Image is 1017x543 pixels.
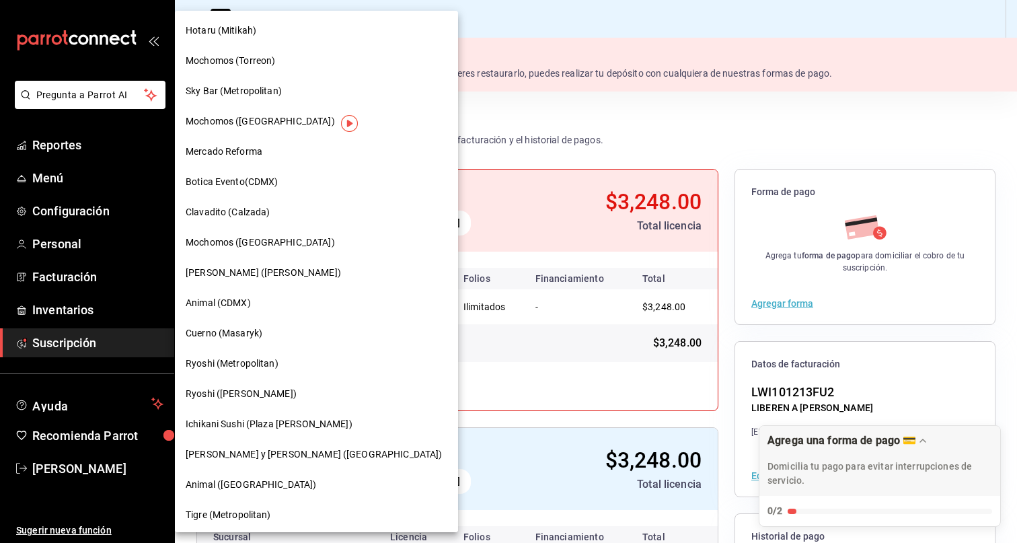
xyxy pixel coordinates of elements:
[186,326,262,340] span: Cuerno (Masaryk)
[759,426,1000,526] button: Expand Checklist
[767,460,992,488] p: Domicilia tu pago para evitar interrupciones de servicio.
[175,137,458,167] div: Mercado Reforma
[175,470,458,500] div: Animal ([GEOGRAPHIC_DATA])
[175,349,458,379] div: Ryoshi (Metropolitan)
[175,439,458,470] div: [PERSON_NAME] y [PERSON_NAME] ([GEOGRAPHIC_DATA])
[186,145,262,159] span: Mercado Reforma
[175,288,458,318] div: Animal (CDMX)
[186,417,352,431] span: Ichikani Sushi (Plaza [PERSON_NAME])
[767,434,916,447] div: Agrega una forma de pago 💳
[175,318,458,349] div: Cuerno (Masaryk)
[175,227,458,258] div: Mochomos ([GEOGRAPHIC_DATA])
[175,258,458,288] div: [PERSON_NAME] ([PERSON_NAME])
[759,426,1000,496] div: Drag to move checklist
[186,357,278,371] span: Ryoshi (Metropolitan)
[186,387,297,401] span: Ryoshi ([PERSON_NAME])
[186,175,278,189] span: Botica Evento(CDMX)
[175,197,458,227] div: Clavadito (Calzada)
[759,425,1001,527] div: Agrega una forma de pago 💳
[175,167,458,197] div: Botica Evento(CDMX)
[175,106,458,137] div: Mochomos ([GEOGRAPHIC_DATA])
[186,54,275,68] span: Mochomos (Torreon)
[175,15,458,46] div: Hotaru (Mitikah)
[186,84,282,98] span: Sky Bar (Metropolitan)
[186,114,335,129] span: Mochomos ([GEOGRAPHIC_DATA])
[175,409,458,439] div: Ichikani Sushi (Plaza [PERSON_NAME])
[175,500,458,530] div: Tigre (Metropolitan)
[175,379,458,409] div: Ryoshi ([PERSON_NAME])
[186,508,271,522] span: Tigre (Metropolitan)
[175,46,458,76] div: Mochomos (Torreon)
[186,447,442,462] span: [PERSON_NAME] y [PERSON_NAME] ([GEOGRAPHIC_DATA])
[767,504,782,518] div: 0/2
[341,115,358,132] img: Tooltip marker
[186,205,270,219] span: Clavadito (Calzada)
[175,76,458,106] div: Sky Bar (Metropolitan)
[186,478,316,492] span: Animal ([GEOGRAPHIC_DATA])
[186,24,256,38] span: Hotaru (Mitikah)
[186,236,335,250] span: Mochomos ([GEOGRAPHIC_DATA])
[186,266,341,280] span: [PERSON_NAME] ([PERSON_NAME])
[186,296,251,310] span: Animal (CDMX)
